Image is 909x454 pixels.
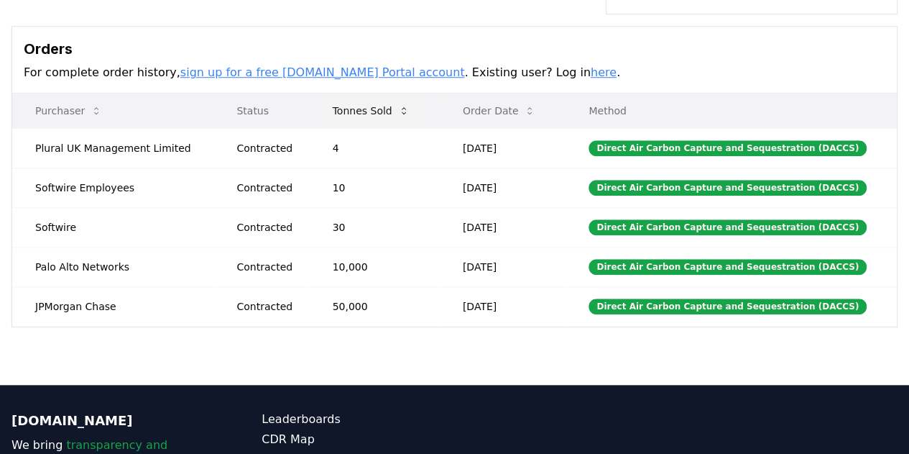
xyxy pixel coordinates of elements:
[12,247,213,286] td: Palo Alto Networks
[440,128,566,168] td: [DATE]
[310,247,440,286] td: 10,000
[589,299,867,314] div: Direct Air Carbon Capture and Sequestration (DACCS)
[225,104,297,118] p: Status
[589,219,867,235] div: Direct Air Carbon Capture and Sequestration (DACCS)
[451,96,548,125] button: Order Date
[12,128,213,168] td: Plural UK Management Limited
[310,128,440,168] td: 4
[236,299,297,314] div: Contracted
[12,207,213,247] td: Softwire
[310,286,440,326] td: 50,000
[321,96,421,125] button: Tonnes Sold
[262,431,454,448] a: CDR Map
[577,104,885,118] p: Method
[589,180,867,196] div: Direct Air Carbon Capture and Sequestration (DACCS)
[11,411,204,431] p: [DOMAIN_NAME]
[12,286,213,326] td: JPMorgan Chase
[440,286,566,326] td: [DATE]
[591,65,617,79] a: here
[24,38,885,60] h3: Orders
[236,141,297,155] div: Contracted
[440,168,566,207] td: [DATE]
[440,247,566,286] td: [DATE]
[24,64,885,81] p: For complete order history, . Existing user? Log in .
[24,96,114,125] button: Purchaser
[12,168,213,207] td: Softwire Employees
[236,181,297,195] div: Contracted
[310,168,440,207] td: 10
[180,65,465,79] a: sign up for a free [DOMAIN_NAME] Portal account
[589,259,867,275] div: Direct Air Carbon Capture and Sequestration (DACCS)
[236,260,297,274] div: Contracted
[310,207,440,247] td: 30
[440,207,566,247] td: [DATE]
[262,411,454,428] a: Leaderboards
[589,140,867,156] div: Direct Air Carbon Capture and Sequestration (DACCS)
[236,220,297,235] div: Contracted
